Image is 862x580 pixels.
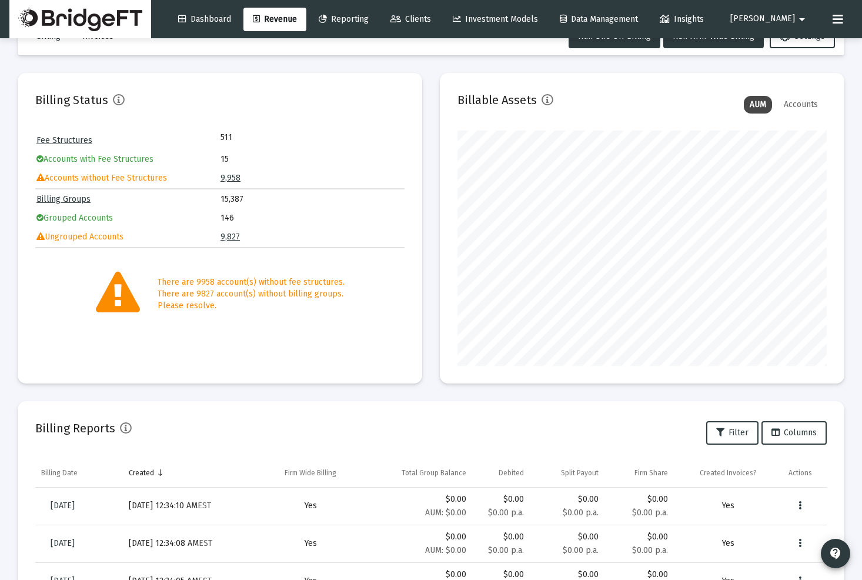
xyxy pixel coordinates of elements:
[51,501,75,511] span: [DATE]
[650,8,713,31] a: Insights
[129,468,154,478] div: Created
[36,228,219,246] td: Ungrouped Accounts
[319,14,369,24] span: Reporting
[478,531,524,543] div: $0.00
[220,191,403,208] td: 15,387
[563,545,599,555] small: $0.00 p.a.
[778,96,824,114] div: Accounts
[488,508,524,518] small: $0.00 p.a.
[536,494,599,519] div: $0.00
[472,459,530,487] td: Column Debited
[243,8,306,31] a: Revenue
[478,494,524,505] div: $0.00
[220,209,403,227] td: 146
[36,135,92,145] a: Fee Structures
[35,419,115,438] h2: Billing Reports
[680,500,777,512] div: Yes
[390,14,431,24] span: Clients
[35,91,108,109] h2: Billing Status
[660,14,704,24] span: Insights
[561,468,599,478] div: Split Payout
[263,538,358,549] div: Yes
[453,14,538,24] span: Investment Models
[761,421,827,445] button: Columns
[129,538,251,549] div: [DATE] 12:34:08 AM
[129,500,251,512] div: [DATE] 12:34:10 AM
[560,14,638,24] span: Data Management
[828,546,843,561] mat-icon: contact_support
[258,459,364,487] td: Column Firm Wide Billing
[169,8,240,31] a: Dashboard
[443,8,547,31] a: Investment Models
[35,459,123,487] td: Column Billing Date
[36,194,91,204] a: Billing Groups
[220,132,312,144] td: 511
[425,545,466,555] small: AUM: $0.00
[530,459,604,487] td: Column Split Payout
[632,545,668,555] small: $0.00 p.a.
[499,468,524,478] div: Debited
[632,508,668,518] small: $0.00 p.a.
[563,508,599,518] small: $0.00 p.a.
[680,538,777,549] div: Yes
[771,428,817,438] span: Columns
[789,468,812,478] div: Actions
[36,151,219,168] td: Accounts with Fee Structures
[457,91,537,109] h2: Billable Assets
[370,531,467,556] div: $0.00
[253,14,297,24] span: Revenue
[51,538,75,548] span: [DATE]
[604,459,674,487] td: Column Firm Share
[158,288,345,300] div: There are 9827 account(s) without billing groups.
[41,468,78,478] div: Billing Date
[716,7,823,31] button: [PERSON_NAME]
[425,508,466,518] small: AUM: $0.00
[488,545,524,555] small: $0.00 p.a.
[18,8,142,31] img: Dashboard
[536,531,599,556] div: $0.00
[36,209,219,227] td: Grouped Accounts
[220,232,240,242] a: 9,827
[123,459,257,487] td: Column Created
[285,468,336,478] div: Firm Wide Billing
[364,459,473,487] td: Column Total Group Balance
[263,500,358,512] div: Yes
[199,538,212,548] small: EST
[36,169,219,187] td: Accounts without Fee Structures
[706,421,759,445] button: Filter
[370,494,467,519] div: $0.00
[178,14,231,24] span: Dashboard
[634,468,668,478] div: Firm Share
[220,151,403,168] td: 15
[309,8,378,31] a: Reporting
[716,428,749,438] span: Filter
[550,8,647,31] a: Data Management
[610,494,668,505] div: $0.00
[198,501,211,511] small: EST
[158,300,345,312] div: Please resolve.
[783,459,827,487] td: Column Actions
[41,494,84,518] a: [DATE]
[402,468,466,478] div: Total Group Balance
[220,173,240,183] a: 9,958
[158,276,345,288] div: There are 9958 account(s) without fee structures.
[674,459,783,487] td: Column Created Invoices?
[780,31,825,41] span: Settings
[700,468,757,478] div: Created Invoices?
[41,532,84,555] a: [DATE]
[795,8,809,31] mat-icon: arrow_drop_down
[730,14,795,24] span: [PERSON_NAME]
[381,8,440,31] a: Clients
[744,96,772,114] div: AUM
[610,531,668,543] div: $0.00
